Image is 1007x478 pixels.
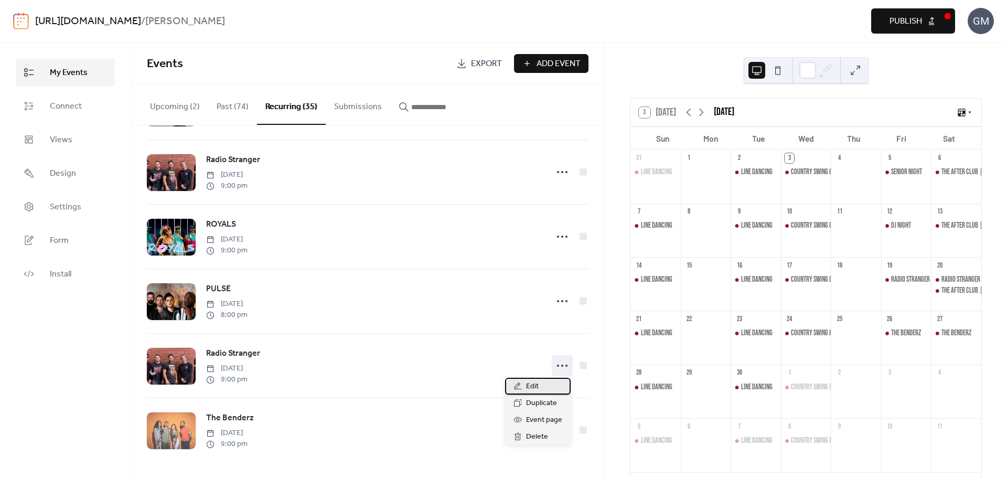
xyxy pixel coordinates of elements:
[206,411,254,425] a: The Benderz
[50,100,82,113] span: Connect
[16,226,115,254] a: Form
[630,382,681,392] div: Line Dancing
[630,220,681,231] div: Line Dancing
[741,382,773,392] div: Line Dancing
[785,315,794,324] div: 24
[639,127,687,150] div: Sun
[935,207,945,217] div: 13
[881,220,931,231] div: DJ NIGHT
[791,167,865,177] div: Country Swing & Line Dancing
[834,422,844,431] div: 9
[16,260,115,288] a: Install
[684,153,694,163] div: 1
[50,235,69,247] span: Form
[881,328,931,338] div: The Benderz
[881,274,931,285] div: Radio Stranger
[714,105,734,120] div: [DATE]
[941,274,980,285] div: Radio Stranger
[931,167,981,177] div: THE AFTER CLUB | Country EDM Party
[630,274,681,285] div: Line Dancing
[791,382,865,392] div: Country Swing & Line Dancing
[781,274,831,285] div: Country Swing & Line Dancing
[634,315,644,324] div: 21
[731,274,781,285] div: Line Dancing
[50,67,88,79] span: My Events
[734,153,744,163] div: 2
[50,167,76,180] span: Design
[935,368,945,378] div: 4
[206,310,248,321] span: 8:00 pm
[781,382,831,392] div: Country Swing & Line Dancing
[791,328,865,338] div: Country Swing & Line Dancing
[785,261,794,270] div: 17
[206,439,248,450] span: 9:00 pm
[734,261,744,270] div: 16
[526,380,539,393] span: Edit
[830,127,877,150] div: Thu
[885,368,894,378] div: 3
[630,435,681,446] div: Line Dancing
[206,218,236,231] span: ROYALS
[141,12,145,31] b: /
[785,153,794,163] div: 3
[791,435,865,446] div: Country Swing & Line Dancing
[891,167,922,177] div: SENIOR NIGHT
[941,328,971,338] div: The Benderz
[731,328,781,338] div: Line Dancing
[731,382,781,392] div: Line Dancing
[526,397,557,410] span: Duplicate
[684,315,694,324] div: 22
[16,125,115,154] a: Views
[734,127,782,150] div: Tue
[641,328,672,338] div: Line Dancing
[206,347,260,360] span: Radio Stranger
[142,85,208,124] button: Upcoming (2)
[641,220,672,231] div: Line Dancing
[891,220,911,231] div: DJ NIGHT
[935,422,945,431] div: 11
[731,167,781,177] div: Line Dancing
[741,167,773,177] div: Line Dancing
[781,167,831,177] div: Country Swing & Line Dancing
[630,328,681,338] div: Line Dancing
[791,274,865,285] div: Country Swing & Line Dancing
[641,167,672,177] div: Line Dancing
[834,368,844,378] div: 2
[206,234,248,245] span: [DATE]
[891,274,930,285] div: Radio Stranger
[885,422,894,431] div: 10
[734,422,744,431] div: 7
[206,299,248,310] span: [DATE]
[968,8,994,34] div: GM
[16,193,115,221] a: Settings
[514,54,588,73] a: Add Event
[206,169,248,180] span: [DATE]
[885,315,894,324] div: 26
[35,12,141,31] a: [URL][DOMAIN_NAME]
[641,274,672,285] div: Line Dancing
[50,134,72,146] span: Views
[734,207,744,217] div: 9
[641,435,672,446] div: Line Dancing
[684,207,694,217] div: 8
[206,428,248,439] span: [DATE]
[741,220,773,231] div: Line Dancing
[871,8,955,34] button: Publish
[206,245,248,256] span: 9:00 pm
[734,368,744,378] div: 30
[687,127,734,150] div: Mon
[782,127,830,150] div: Wed
[925,127,973,150] div: Sat
[206,153,260,167] a: Radio Stranger
[741,328,773,338] div: Line Dancing
[781,220,831,231] div: Country Swing & Line Dancing
[208,85,257,124] button: Past (74)
[50,268,71,281] span: Install
[931,285,981,296] div: THE AFTER CLUB | Radio Stranger
[785,422,794,431] div: 8
[731,220,781,231] div: Line Dancing
[147,52,183,76] span: Events
[741,274,773,285] div: Line Dancing
[935,153,945,163] div: 6
[526,414,562,427] span: Event page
